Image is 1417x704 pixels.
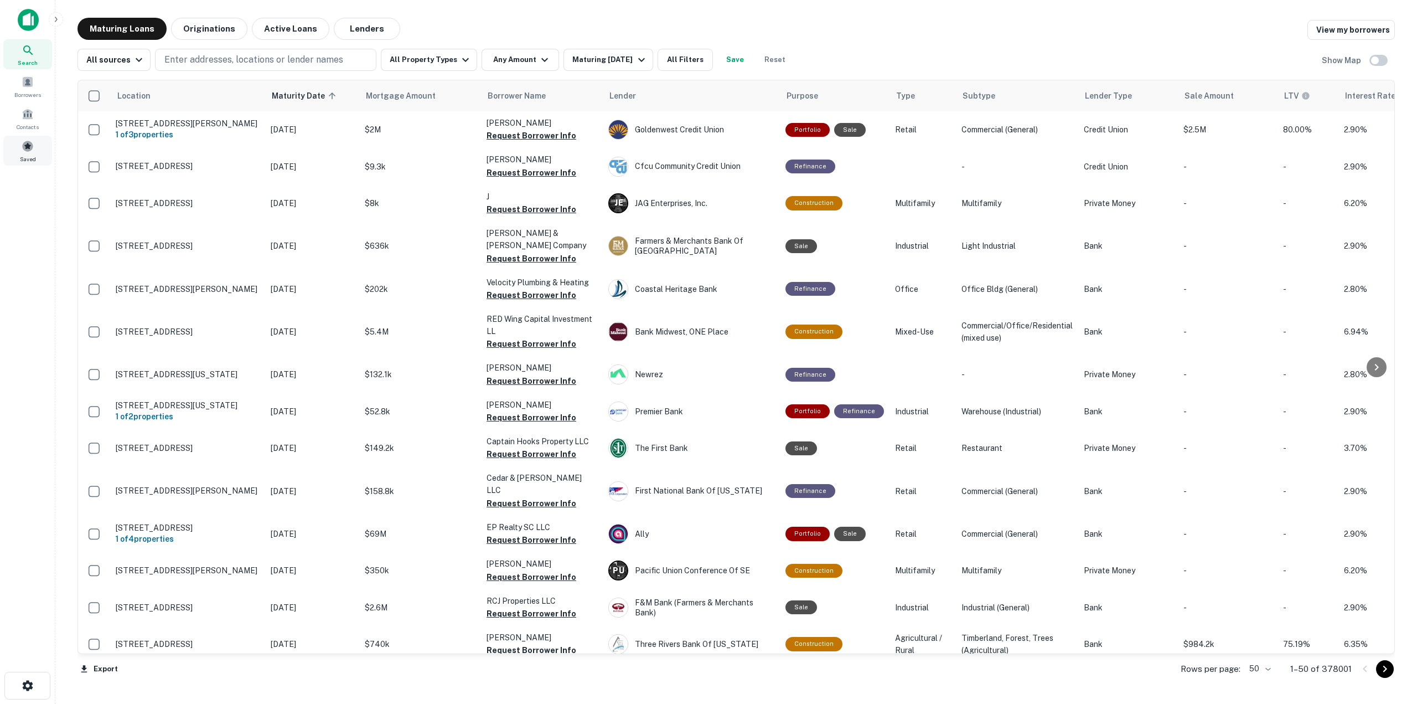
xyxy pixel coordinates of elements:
[171,18,247,40] button: Originations
[1183,485,1272,497] p: -
[271,602,354,614] p: [DATE]
[271,283,354,295] p: [DATE]
[381,49,477,71] button: All Property Types
[608,438,774,458] div: The First Bank
[609,402,628,421] img: picture
[487,153,597,166] p: [PERSON_NAME]
[1344,124,1416,136] p: 2.90%
[785,564,842,578] div: This loan purpose was for construction
[487,362,597,374] p: [PERSON_NAME]
[608,524,774,544] div: Ally
[895,528,950,540] p: Retail
[614,197,623,209] p: J E
[1283,530,1286,538] span: -
[1084,564,1172,577] p: Private Money
[608,634,774,654] div: Three Rivers Bank Of [US_STATE]
[1283,640,1310,649] span: 75.19%
[77,661,121,677] button: Export
[1344,405,1416,418] p: 2.90%
[487,252,576,265] button: Request Borrower Info
[116,443,260,453] p: [STREET_ADDRESS]
[18,9,39,31] img: capitalize-icon.png
[252,18,329,40] button: Active Loans
[365,602,475,614] p: $2.6M
[961,602,1073,614] p: Industrial (General)
[487,374,576,388] button: Request Borrower Info
[1290,662,1352,676] p: 1–50 of 378001
[834,123,866,137] div: Sale
[1085,89,1132,102] span: Lender Type
[613,565,624,577] p: P U
[1283,199,1286,208] span: -
[609,598,628,617] img: picture
[20,155,36,163] span: Saved
[1344,442,1416,454] p: 3.70%
[271,485,354,497] p: [DATE]
[608,598,774,618] div: F&M Bank (farmers & Merchants Bank)
[1283,327,1286,336] span: -
[961,240,1073,252] p: Light Industrial
[271,368,354,381] p: [DATE]
[116,198,260,208] p: [STREET_ADDRESS]
[785,368,835,382] div: This loan purpose was for refinancing
[271,326,354,338] p: [DATE]
[365,442,475,454] p: $149.2k
[1183,405,1272,418] p: -
[1376,660,1394,678] button: Go to next page
[1084,161,1172,173] p: Credit Union
[609,635,628,654] img: picture
[895,124,950,136] p: Retail
[961,368,1073,381] p: -
[1084,602,1172,614] p: Bank
[487,411,576,424] button: Request Borrower Info
[1344,283,1416,295] p: 2.80%
[717,49,753,71] button: Save your search to get updates of matches that match your search criteria.
[785,123,830,137] div: This is a portfolio loan with 3 properties
[1178,80,1278,111] th: Sale Amount
[1183,197,1272,209] p: -
[487,521,597,533] p: EP Realty SC LLC
[487,313,597,337] p: RED Wing Capital Investment LL
[961,124,1073,136] p: Commercial (General)
[271,240,354,252] p: [DATE]
[271,197,354,209] p: [DATE]
[1283,162,1286,171] span: -
[1283,241,1286,250] span: -
[785,600,817,614] div: Sale
[895,283,950,295] p: Office
[1084,442,1172,454] p: Private Money
[487,595,597,607] p: RCJ Properties LLC
[487,448,576,461] button: Request Borrower Info
[785,484,835,498] div: This loan purpose was for refinancing
[116,400,260,410] p: [STREET_ADDRESS][US_STATE]
[116,533,260,545] h6: 1 of 4 properties
[1344,368,1416,381] p: 2.80%
[895,485,950,497] p: Retail
[116,639,260,649] p: [STREET_ADDRESS]
[1084,326,1172,338] p: Bank
[271,161,354,173] p: [DATE]
[1344,240,1416,252] p: 2.90%
[895,442,950,454] p: Retail
[155,49,376,71] button: Enter addresses, locations or lender names
[609,237,628,255] img: picture
[1084,283,1172,295] p: Bank
[487,571,576,584] button: Request Borrower Info
[961,320,1073,344] p: Commercial/Office/Residential (mixed use)
[365,638,475,650] p: $740k
[18,58,38,67] span: Search
[1344,638,1416,650] p: 6.35%
[271,124,354,136] p: [DATE]
[1278,80,1338,111] th: LTVs displayed on the website are for informational purposes only and may be reported incorrectly...
[487,472,597,496] p: Cedar & [PERSON_NAME] LLC
[271,638,354,650] p: [DATE]
[1084,124,1172,136] p: Credit Union
[895,564,950,577] p: Multifamily
[895,326,950,338] p: Mixed-Use
[1322,54,1363,66] h6: Show Map
[487,289,576,302] button: Request Borrower Info
[757,49,793,71] button: Reset
[1084,528,1172,540] p: Bank
[110,80,265,111] th: Location
[609,525,628,543] img: picture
